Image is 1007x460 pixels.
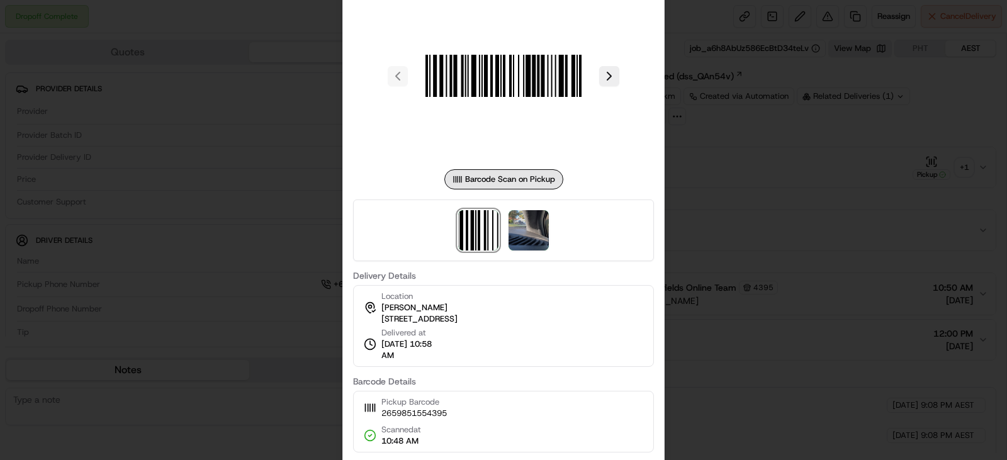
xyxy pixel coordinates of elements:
[381,313,458,325] span: [STREET_ADDRESS]
[509,210,549,250] img: photo_proof_of_delivery image
[381,396,447,408] span: Pickup Barcode
[353,271,654,280] label: Delivery Details
[381,435,421,447] span: 10:48 AM
[381,291,413,302] span: Location
[381,327,439,339] span: Delivered at
[381,302,447,313] span: [PERSON_NAME]
[353,377,654,386] label: Barcode Details
[381,424,421,435] span: Scanned at
[458,210,498,250] img: barcode_scan_on_pickup image
[444,169,563,189] div: Barcode Scan on Pickup
[381,408,447,419] span: 2659851554395
[381,339,439,361] span: [DATE] 10:58 AM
